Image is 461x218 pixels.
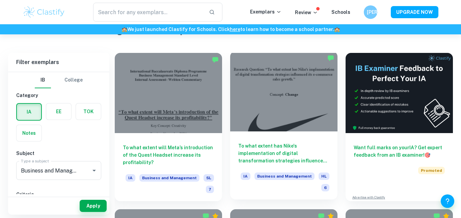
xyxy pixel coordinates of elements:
[89,166,99,175] button: Open
[354,144,445,159] h6: Want full marks on your IA ? Get expert feedback from an IB examiner!
[93,3,204,22] input: Search for any exemplars...
[21,158,49,164] label: Type a subject
[230,27,240,32] a: here
[238,142,329,164] h6: To what extent has Nike's implementation of digital transformation strategies influenced its e-co...
[364,5,377,19] button: [PERSON_NAME]
[115,53,222,201] a: To what extent will Meta’s introduction of the Quest Headset increase its profitability?IABusines...
[346,53,453,201] a: Want full marks on yourIA? Get expert feedback from an IB examiner!PromotedAdvertise with Clastify
[254,173,315,180] span: Business and Management
[8,53,109,72] h6: Filter exemplars
[241,173,250,180] span: IA
[16,150,101,157] h6: Subject
[76,103,101,120] button: TOK
[17,104,41,120] button: IA
[121,27,127,32] span: 🏫
[391,6,438,18] button: UPGRADE NOW
[250,8,281,15] p: Exemplars
[346,53,453,133] img: Thumbnail
[204,174,214,182] span: SL
[327,55,334,61] img: Marked
[1,26,460,33] h6: We just launched Clastify for Schools. Click to learn how to become a school partner.
[139,174,199,182] span: Business and Management
[123,144,214,166] h6: To what extent will Meta’s introduction of the Quest Headset increase its profitability?
[35,72,83,88] div: Filter type choice
[295,9,318,16] p: Review
[418,167,445,174] span: Promoted
[367,8,375,16] h6: [PERSON_NAME]
[206,186,214,193] span: 7
[16,191,101,198] h6: Criteria
[35,72,51,88] button: IB
[425,152,430,158] span: 🎯
[212,56,219,63] img: Marked
[321,184,329,191] span: 6
[46,103,71,120] button: EE
[441,194,454,208] button: Help and Feedback
[230,53,337,201] a: To what extent has Nike's implementation of digital transformation strategies influenced its e-co...
[331,9,350,15] a: Schools
[319,173,329,180] span: HL
[16,92,101,99] h6: Category
[64,72,83,88] button: College
[126,174,135,182] span: IA
[23,5,65,19] img: Clastify logo
[334,27,340,32] span: 🏫
[352,195,385,200] a: Advertise with Clastify
[17,125,42,141] button: Notes
[80,200,107,212] button: Apply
